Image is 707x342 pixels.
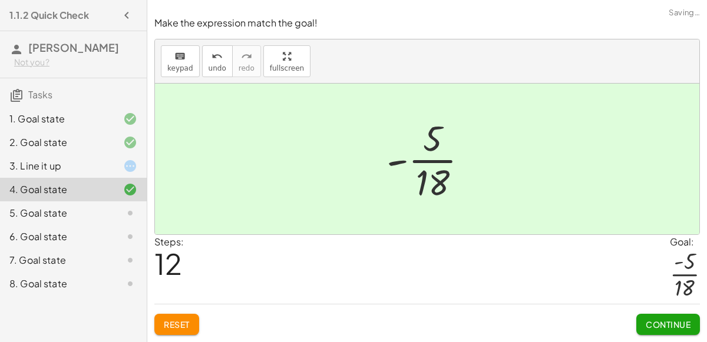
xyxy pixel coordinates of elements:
[209,64,226,72] span: undo
[212,49,223,64] i: undo
[263,45,310,77] button: fullscreen
[9,230,104,244] div: 6. Goal state
[241,49,252,64] i: redo
[9,277,104,291] div: 8. Goal state
[123,182,137,197] i: Task finished and correct.
[646,319,691,330] span: Continue
[9,253,104,267] div: 7. Goal state
[9,135,104,150] div: 2. Goal state
[9,112,104,126] div: 1. Goal state
[9,206,104,220] div: 5. Goal state
[154,245,182,281] span: 12
[9,159,104,173] div: 3. Line it up
[9,182,104,197] div: 4. Goal state
[123,206,137,220] i: Task not started.
[14,57,137,68] div: Not you?
[239,64,255,72] span: redo
[636,314,700,335] button: Continue
[123,253,137,267] i: Task not started.
[123,230,137,244] i: Task not started.
[669,7,700,19] span: Saving…
[164,319,190,330] span: Reset
[154,16,700,30] p: Make the expression match the goal!
[232,45,261,77] button: redoredo
[202,45,233,77] button: undoundo
[154,235,184,248] label: Steps:
[174,49,186,64] i: keyboard
[270,64,304,72] span: fullscreen
[123,112,137,126] i: Task finished and correct.
[28,88,52,101] span: Tasks
[123,277,137,291] i: Task not started.
[167,64,193,72] span: keypad
[123,159,137,173] i: Task started.
[123,135,137,150] i: Task finished and correct.
[154,314,199,335] button: Reset
[9,8,89,22] h4: 1.1.2 Quick Check
[161,45,200,77] button: keyboardkeypad
[28,41,119,54] span: [PERSON_NAME]
[670,235,700,249] div: Goal:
